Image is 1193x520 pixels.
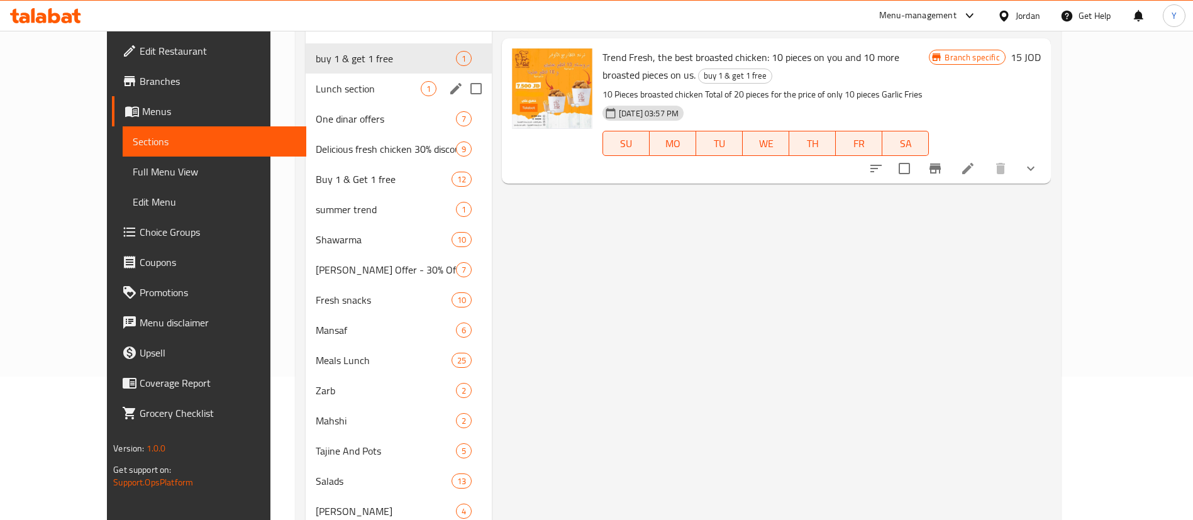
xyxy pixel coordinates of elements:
span: 4 [457,506,471,517]
a: Promotions [112,277,306,307]
span: Delicious fresh chicken 30% discount [316,141,456,157]
span: Menu disclaimer [140,315,296,330]
a: Edit Menu [123,187,306,217]
div: items [452,353,472,368]
span: 13 [452,475,471,487]
span: Version: [113,440,144,456]
a: Menus [112,96,306,126]
div: items [452,172,472,187]
a: Edit Restaurant [112,36,306,66]
div: Lunch section1edit [306,74,492,104]
img: Trend Fresh, the best broasted chicken: 10 pieces on you and 10 more broasted pieces on us. [512,48,592,129]
div: Shawarma10 [306,224,492,255]
span: SA [887,135,924,153]
span: SU [608,135,645,153]
span: Choice Groups [140,224,296,240]
div: items [456,51,472,66]
span: Y [1172,9,1177,23]
span: 1.0.0 [147,440,166,456]
span: Mahshi [316,413,456,428]
a: Branches [112,66,306,96]
div: items [456,141,472,157]
span: Trend Fresh, the best broasted chicken: 10 pieces on you and 10 more broasted pieces on us. [602,48,899,84]
span: Full Menu View [133,164,296,179]
button: delete [985,153,1016,184]
span: [PERSON_NAME] Offer - 30% Offer [316,262,456,277]
span: Fresh snacks [316,292,452,307]
div: Menu-management [879,8,957,23]
span: 2 [457,415,471,427]
span: TU [701,135,738,153]
span: Menus [142,104,296,119]
span: Meals Lunch [316,353,452,368]
div: items [456,443,472,458]
button: Branch-specific-item [920,153,950,184]
span: Edit Restaurant [140,43,296,58]
div: Delicious fresh chicken 30% discount9 [306,134,492,164]
div: One dinar offers7 [306,104,492,134]
div: Buy 1 & Get 1 free12 [306,164,492,194]
div: items [421,81,436,96]
span: 7 [457,264,471,276]
span: 9 [457,143,471,155]
span: TH [794,135,831,153]
span: Tajine And Pots [316,443,456,458]
span: Salads [316,473,452,489]
span: Edit Menu [133,194,296,209]
span: One dinar offers [316,111,456,126]
span: Branches [140,74,296,89]
span: Grocery Checklist [140,406,296,421]
span: Select to update [891,155,918,182]
button: WE [743,131,789,156]
a: Grocery Checklist [112,398,306,428]
a: Coverage Report [112,368,306,398]
span: 10 [452,234,471,246]
div: Mahshi2 [306,406,492,436]
button: sort-choices [861,153,891,184]
span: Sections [133,134,296,149]
a: Choice Groups [112,217,306,247]
a: Full Menu View [123,157,306,187]
span: Lunch section [316,81,421,96]
div: buy 1 & get 1 free1 [306,43,492,74]
div: Tajine And Pots5 [306,436,492,466]
span: 1 [421,83,436,95]
span: Coverage Report [140,375,296,390]
div: items [456,202,472,217]
span: [DATE] 03:57 PM [614,108,684,119]
span: Promotions [140,285,296,300]
div: items [456,504,472,519]
span: Coupons [140,255,296,270]
span: 6 [457,324,471,336]
div: items [452,232,472,247]
button: SU [602,131,650,156]
span: WE [748,135,784,153]
p: 10 Pieces broasted chicken Total of 20 pieces for the price of only 10 pieces Garlic Fries [602,87,929,102]
span: summer trend [316,202,456,217]
h6: 15 JOD [1011,48,1041,66]
span: 12 [452,174,471,185]
div: items [452,292,472,307]
button: TU [696,131,743,156]
a: Menu disclaimer [112,307,306,338]
div: [PERSON_NAME] Offer - 30% Offer7 [306,255,492,285]
div: items [456,262,472,277]
div: Mansaf6 [306,315,492,345]
div: buy 1 & get 1 free [698,69,772,84]
span: Branch specific [940,52,1004,64]
div: Meals Lunch25 [306,345,492,375]
div: items [456,383,472,398]
button: FR [836,131,882,156]
span: Zarb [316,383,456,398]
span: FR [841,135,877,153]
span: 5 [457,445,471,457]
div: Al Tazaj Offer - 30% Offer [316,262,456,277]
